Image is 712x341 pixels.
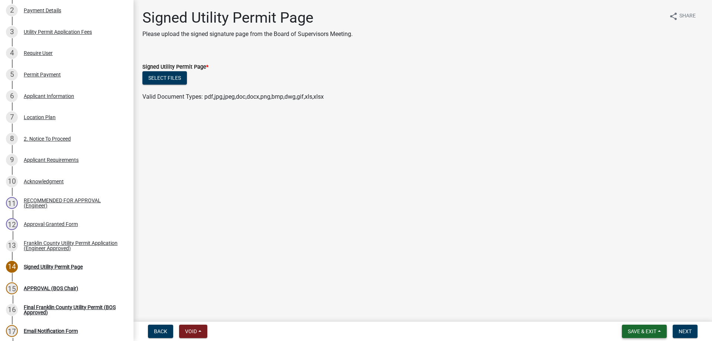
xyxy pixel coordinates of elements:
div: 3 [6,26,18,38]
div: Applicant Information [24,94,74,99]
i: share [669,12,678,21]
span: Valid Document Types: pdf,jpg,jpeg,doc,docx,png,bmp,dwg,gif,xls,xlsx [142,93,324,100]
div: 2 [6,4,18,16]
div: 12 [6,218,18,230]
div: Signed Utility Permit Page [24,264,83,269]
label: Signed Utility Permit Page [142,65,208,70]
div: 8 [6,133,18,145]
span: Save & Exit [628,328,656,334]
div: Permit Payment [24,72,61,77]
span: Share [679,12,696,21]
div: Franklin County Utility Permit Application (Engineer Approved) [24,240,122,251]
span: Void [185,328,197,334]
p: Please upload the signed signature page from the Board of Supervisors Meeting. [142,30,353,39]
div: 2. Notice To Proceed [24,136,71,141]
div: 17 [6,325,18,337]
div: Utility Permit Application Fees [24,29,92,35]
div: 16 [6,304,18,316]
button: Save & Exit [622,325,667,338]
h1: Signed Utility Permit Page [142,9,353,27]
div: Location Plan [24,115,56,120]
div: 14 [6,261,18,273]
button: Void [179,325,207,338]
div: Approval Granted Form [24,222,78,227]
div: Payment Details [24,8,61,13]
div: Email Notification Form [24,328,78,334]
div: APPROVAL (BOS Chair) [24,286,78,291]
div: 13 [6,240,18,252]
div: 10 [6,176,18,187]
div: Require User [24,50,53,56]
div: 4 [6,47,18,59]
div: 15 [6,282,18,294]
div: Applicant Requirements [24,157,79,163]
div: 7 [6,111,18,123]
span: Next [679,328,692,334]
div: 11 [6,197,18,209]
button: Select files [142,71,187,85]
span: Back [154,328,167,334]
button: Back [148,325,173,338]
div: 9 [6,154,18,166]
div: 5 [6,69,18,81]
div: Acknowledgment [24,179,64,184]
div: Final Franklin County Utility Permit (BOS Approved) [24,305,122,315]
button: Next [673,325,698,338]
div: 6 [6,90,18,102]
div: RECOMMENDED FOR APPROVAL (Engineer) [24,198,122,208]
button: shareShare [663,9,702,23]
